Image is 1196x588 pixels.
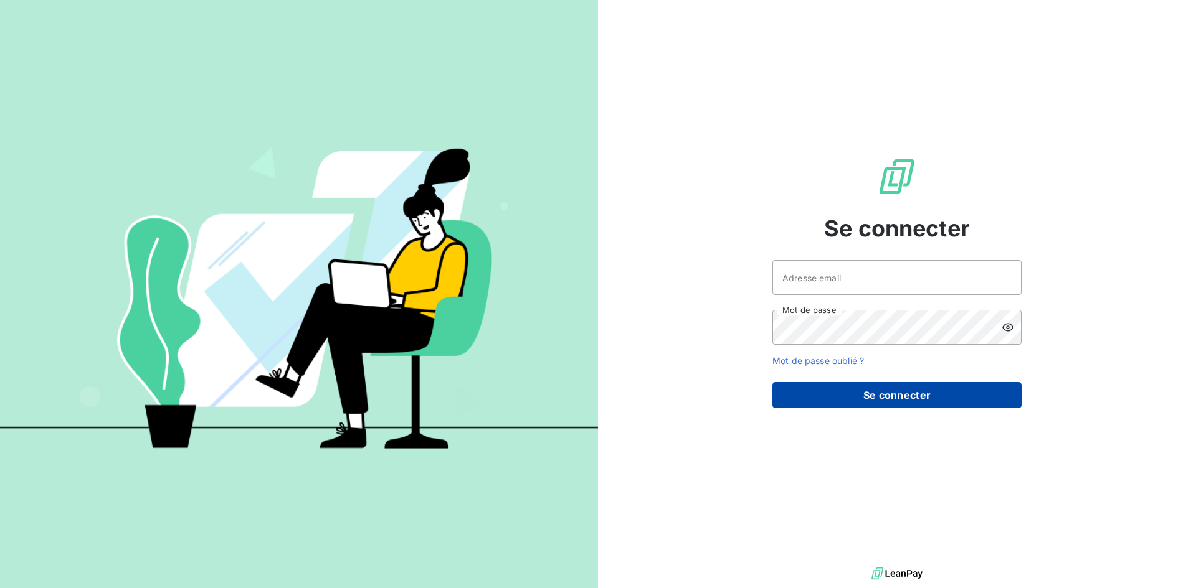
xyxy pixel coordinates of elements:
[772,260,1022,295] input: placeholder
[772,382,1022,408] button: Se connecter
[772,355,864,366] a: Mot de passe oublié ?
[871,564,923,583] img: logo
[877,157,917,197] img: Logo LeanPay
[824,212,970,245] span: Se connecter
